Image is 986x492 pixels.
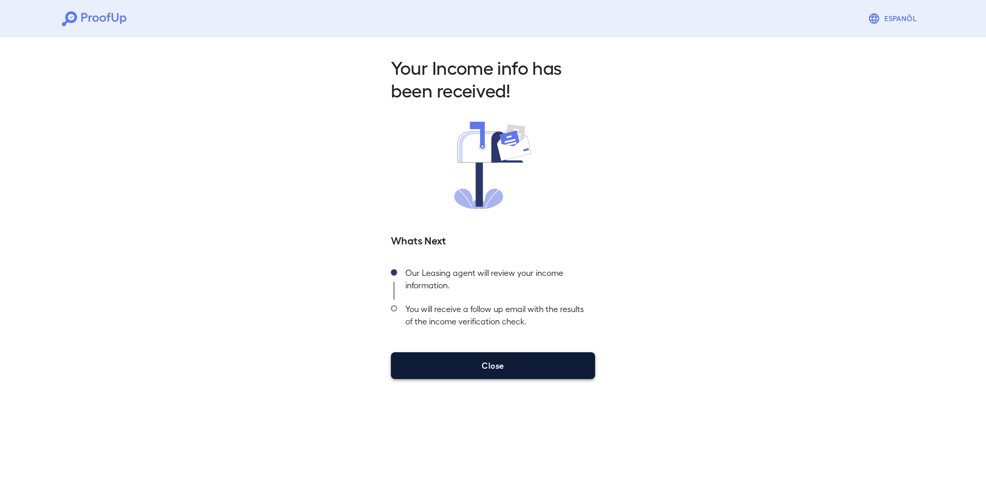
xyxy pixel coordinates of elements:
[391,352,595,379] button: Close
[864,8,924,29] button: Espanõl
[391,233,595,247] h5: Whats Next
[397,264,595,300] div: Our Leasing agent will review your income information.
[391,56,595,101] h2: Your Income info has been received!
[397,300,595,336] div: You will receive a follow up email with the results of the income verification check.
[454,122,532,209] img: received.svg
